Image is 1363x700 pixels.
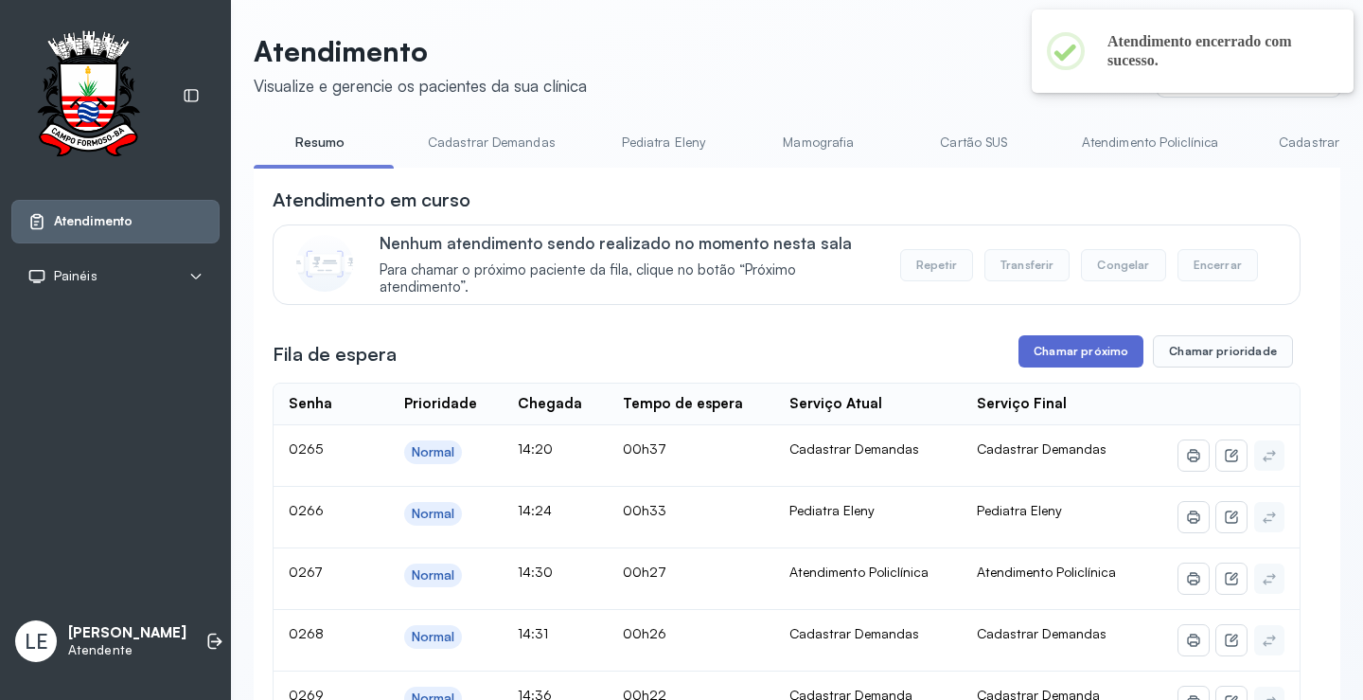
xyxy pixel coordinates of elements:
button: Chamar próximo [1018,335,1143,368]
span: Atendimento [54,213,133,229]
div: Pediatra Eleny [789,502,947,519]
div: Cadastrar Demandas [789,440,947,458]
h2: Atendimento encerrado com sucesso. [1107,32,1323,70]
button: Repetir [900,249,973,281]
div: Normal [412,629,455,645]
span: 0268 [289,625,324,641]
p: [PERSON_NAME] [68,624,186,642]
span: 14:20 [518,440,553,457]
a: Cadastrar Demandas [409,127,575,158]
div: Serviço Final [977,395,1067,413]
button: Congelar [1081,249,1165,281]
a: Cartão SUS [908,127,1040,158]
span: Cadastrar Demandas [977,625,1106,641]
div: Normal [412,444,455,460]
div: Prioridade [404,395,477,413]
div: Cadastrar Demandas [789,625,947,642]
p: Nenhum atendimento sendo realizado no momento nesta sala [380,233,880,253]
span: Para chamar o próximo paciente da fila, clique no botão “Próximo atendimento”. [380,261,880,297]
button: Encerrar [1177,249,1258,281]
div: Tempo de espera [623,395,743,413]
button: Transferir [984,249,1071,281]
h3: Atendimento em curso [273,187,470,213]
span: 14:30 [518,564,553,580]
span: 14:31 [518,625,548,641]
a: Pediatra Eleny [597,127,730,158]
span: 00h27 [623,564,666,580]
span: 00h33 [623,502,666,518]
p: Atendente [68,642,186,658]
button: Chamar prioridade [1153,335,1293,368]
div: Normal [412,506,455,522]
span: Atendimento Policlínica [977,564,1116,580]
p: Atendimento [254,34,587,68]
a: Mamografia [752,127,885,158]
a: Resumo [254,127,386,158]
img: Imagem de CalloutCard [296,235,353,292]
span: 0267 [289,564,323,580]
span: Cadastrar Demandas [977,440,1106,457]
div: Atendimento Policlínica [789,564,947,581]
span: Pediatra Eleny [977,502,1062,518]
a: Atendimento Policlínica [1063,127,1237,158]
div: Normal [412,567,455,583]
h3: Fila de espera [273,341,397,368]
span: 00h37 [623,440,666,457]
span: 00h26 [623,625,666,641]
div: Senha [289,395,332,413]
div: Chegada [518,395,582,413]
span: Painéis [54,268,97,284]
div: Visualize e gerencie os pacientes da sua clínica [254,76,587,96]
span: 0266 [289,502,324,518]
a: Atendimento [27,212,204,231]
span: 0265 [289,440,323,457]
span: 14:24 [518,502,552,518]
div: Serviço Atual [789,395,882,413]
img: Logotipo do estabelecimento [20,30,156,162]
